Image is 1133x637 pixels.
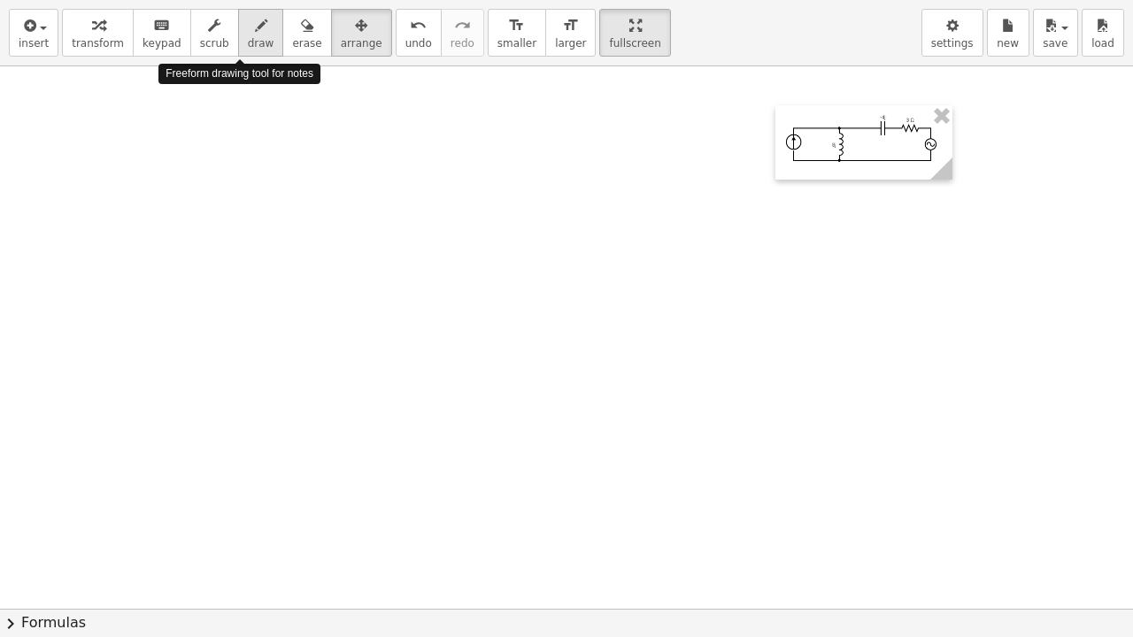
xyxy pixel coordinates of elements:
[153,15,170,36] i: keyboard
[931,37,974,50] span: settings
[133,9,191,57] button: keyboardkeypad
[396,9,442,57] button: undoundo
[454,15,471,36] i: redo
[987,9,1029,57] button: new
[405,37,432,50] span: undo
[1043,37,1067,50] span: save
[441,9,484,57] button: redoredo
[331,9,392,57] button: arrange
[248,37,274,50] span: draw
[609,37,660,50] span: fullscreen
[19,37,49,50] span: insert
[921,9,983,57] button: settings
[190,9,239,57] button: scrub
[1033,9,1078,57] button: save
[562,15,579,36] i: format_size
[508,15,525,36] i: format_size
[62,9,134,57] button: transform
[1091,37,1114,50] span: load
[282,9,331,57] button: erase
[410,15,427,36] i: undo
[72,37,124,50] span: transform
[488,9,546,57] button: format_sizesmaller
[292,37,321,50] span: erase
[238,9,284,57] button: draw
[9,9,58,57] button: insert
[545,9,596,57] button: format_sizelarger
[599,9,670,57] button: fullscreen
[997,37,1019,50] span: new
[200,37,229,50] span: scrub
[555,37,586,50] span: larger
[497,37,536,50] span: smaller
[143,37,181,50] span: keypad
[341,37,382,50] span: arrange
[1082,9,1124,57] button: load
[158,64,320,84] div: Freeform drawing tool for notes
[451,37,474,50] span: redo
